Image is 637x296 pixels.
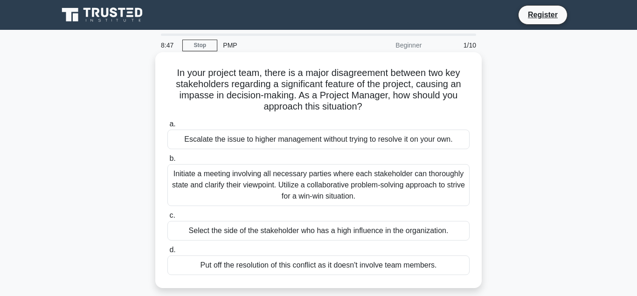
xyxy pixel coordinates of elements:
[169,154,175,162] span: b.
[169,120,175,128] span: a.
[182,40,217,51] a: Stop
[169,211,175,219] span: c.
[346,36,427,55] div: Beginner
[169,246,175,254] span: d.
[167,255,470,275] div: Put off the resolution of this conflict as it doesn't involve team members.
[217,36,346,55] div: PMP
[155,36,182,55] div: 8:47
[427,36,482,55] div: 1/10
[167,130,470,149] div: Escalate the issue to higher management without trying to resolve it on your own.
[167,221,470,241] div: Select the side of the stakeholder who has a high influence in the organization.
[166,67,471,113] h5: In your project team, there is a major disagreement between two key stakeholders regarding a sign...
[167,164,470,206] div: Initiate a meeting involving all necessary parties where each stakeholder can thoroughly state an...
[522,9,563,21] a: Register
